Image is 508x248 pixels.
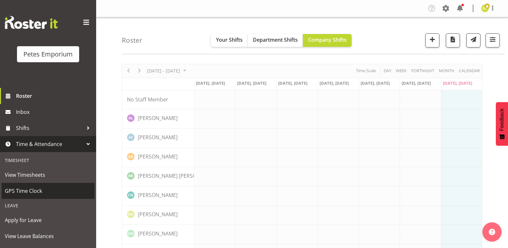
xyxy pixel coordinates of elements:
[466,33,480,47] button: Send a list of all shifts for the selected filtered period to all rostered employees.
[253,36,298,43] span: Department Shifts
[16,123,83,133] span: Shifts
[2,167,95,183] a: View Timesheets
[499,108,505,131] span: Feedback
[2,212,95,228] a: Apply for Leave
[216,36,243,43] span: Your Shifts
[16,139,83,149] span: Time & Attendance
[2,183,95,199] a: GPS Time Clock
[248,34,303,47] button: Department Shifts
[23,49,73,59] div: Petes Emporium
[5,186,91,196] span: GPS Time Clock
[2,154,95,167] div: Timesheet
[16,91,93,101] span: Roster
[5,231,91,241] span: View Leave Balances
[16,107,93,117] span: Inbox
[303,34,352,47] button: Company Shifts
[5,215,91,225] span: Apply for Leave
[2,228,95,244] a: View Leave Balances
[122,37,142,44] h4: Roster
[481,4,489,12] img: emma-croft7499.jpg
[308,36,346,43] span: Company Shifts
[5,170,91,180] span: View Timesheets
[489,229,495,235] img: help-xxl-2.png
[486,33,500,47] button: Filter Shifts
[2,199,95,212] div: Leave
[425,33,439,47] button: Add a new shift
[446,33,460,47] button: Download a PDF of the roster according to the set date range.
[496,102,508,146] button: Feedback - Show survey
[211,34,248,47] button: Your Shifts
[5,16,58,29] img: Rosterit website logo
